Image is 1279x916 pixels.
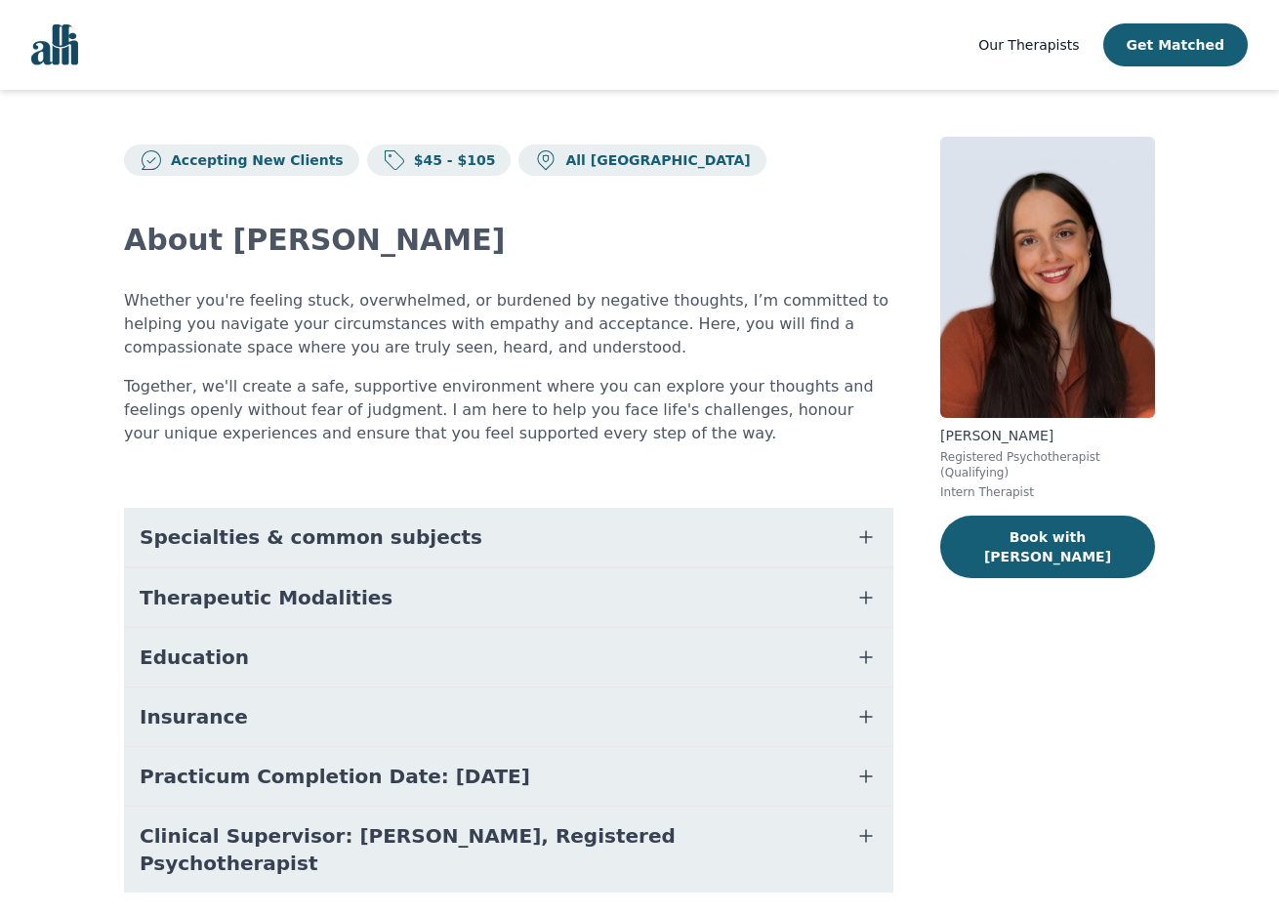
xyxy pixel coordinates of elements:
[124,375,893,445] p: Together, we'll create a safe, supportive environment where you can explore your thoughts and fee...
[940,449,1155,480] p: Registered Psychotherapist (Qualifying)
[140,523,482,551] span: Specialties & common subjects
[124,687,893,746] button: Insurance
[31,24,78,65] img: alli logo
[940,137,1155,418] img: Laura_Grohovac
[124,747,893,806] button: Practicum Completion Date: [DATE]
[140,584,392,611] span: Therapeutic Modalities
[940,426,1155,445] p: [PERSON_NAME]
[124,807,893,893] button: Clinical Supervisor: [PERSON_NAME], Registered Psychotherapist
[124,223,893,258] h2: About [PERSON_NAME]
[124,568,893,627] button: Therapeutic Modalities
[940,516,1155,578] button: Book with [PERSON_NAME]
[124,508,893,566] button: Specialties & common subjects
[557,150,750,170] p: All [GEOGRAPHIC_DATA]
[163,150,344,170] p: Accepting New Clients
[124,628,893,687] button: Education
[940,484,1155,500] p: Intern Therapist
[124,289,893,359] p: Whether you're feeling stuck, overwhelmed, or burdened by negative thoughts, I’m committed to hel...
[406,150,496,170] p: $45 - $105
[140,763,530,790] span: Practicum Completion Date: [DATE]
[978,33,1079,57] a: Our Therapists
[140,644,249,671] span: Education
[978,37,1079,53] span: Our Therapists
[140,703,248,730] span: Insurance
[1103,23,1248,66] button: Get Matched
[140,822,831,877] span: Clinical Supervisor: [PERSON_NAME], Registered Psychotherapist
